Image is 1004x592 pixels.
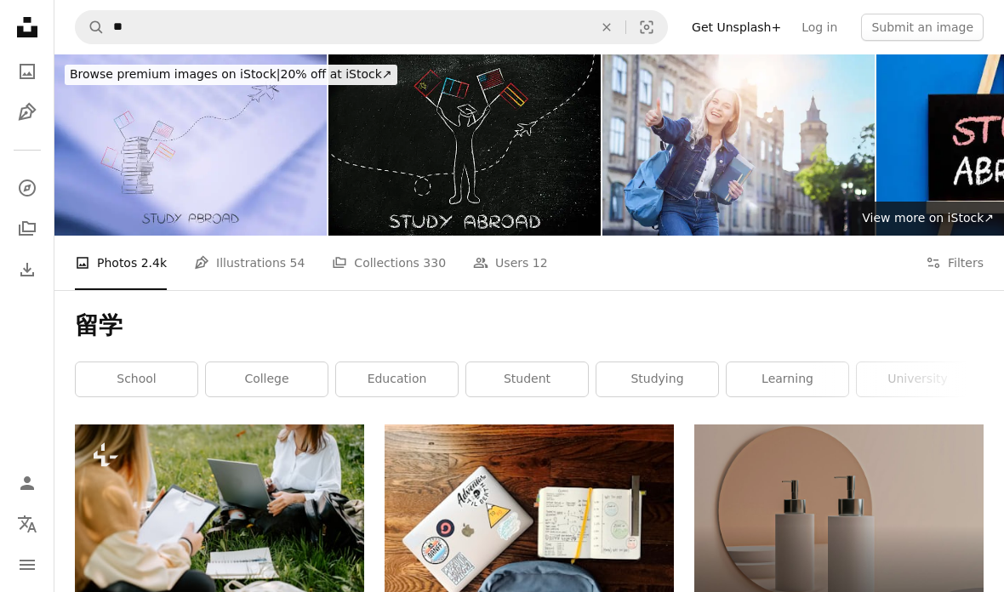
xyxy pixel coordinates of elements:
a: university [857,362,978,396]
a: two women sitting in the grass using laptops [75,513,364,528]
button: Clear [588,11,625,43]
a: student [466,362,588,396]
span: View more on iStock ↗ [862,211,994,225]
a: Photos [10,54,44,88]
a: Log in / Sign up [10,466,44,500]
a: college [206,362,328,396]
button: Language [10,507,44,541]
a: Illustrations [10,95,44,129]
span: Browse premium images on iStock | [70,67,280,81]
span: 20% off at iStock ↗ [70,67,392,81]
a: Explore [10,171,44,205]
a: Users 12 [473,236,548,290]
a: flat lay photography of blue backpack beside book and silver MacBook [385,525,674,540]
a: learning [727,362,848,396]
span: 54 [290,253,305,272]
form: Find visuals sitewide [75,10,668,44]
button: Filters [926,236,984,290]
img: study abroad, person with mixed flags and airplane [328,54,601,236]
a: Get Unsplash+ [682,14,791,41]
a: studying [596,362,718,396]
a: Illustrations 54 [194,236,305,290]
a: education [336,362,458,396]
button: Search Unsplash [76,11,105,43]
button: Visual search [626,11,667,43]
span: 330 [423,253,446,272]
span: 12 [533,253,548,272]
h1: 留学 [75,310,984,341]
a: View more on iStock↗ [852,202,1004,236]
a: Collections [10,212,44,246]
button: Menu [10,548,44,582]
a: Log in [791,14,847,41]
a: Download History [10,253,44,287]
a: school [76,362,197,396]
img: study abroad pile of books with flags and airplane flying away with graduation hat on it [54,54,327,236]
a: Browse premium images on iStock|20% off at iStock↗ [54,54,408,95]
a: Collections 330 [332,236,446,290]
img: Smiling young female student [602,54,875,236]
button: Submit an image [861,14,984,41]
